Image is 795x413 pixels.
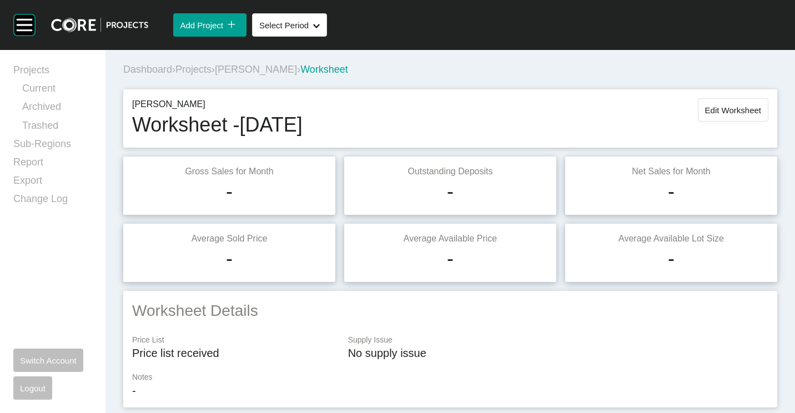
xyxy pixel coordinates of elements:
h1: - [447,178,454,205]
p: Average Available Lot Size [574,233,768,245]
h1: - [447,245,454,273]
h1: - [226,178,233,205]
p: Net Sales for Month [574,165,768,178]
span: Logout [20,384,46,393]
a: Dashboard [123,64,172,75]
a: Projects [175,64,212,75]
p: Outstanding Deposits [353,165,547,178]
a: Projects [13,63,92,82]
p: Average Sold Price [132,233,326,245]
a: Change Log [13,192,92,210]
h1: - [226,245,233,273]
span: Edit Worksheet [705,105,761,115]
img: core-logo-dark.3138cae2.png [51,18,148,32]
h1: Worksheet - [DATE] [132,111,303,139]
a: Archived [22,100,92,118]
button: Logout [13,376,52,400]
p: Gross Sales for Month [132,165,326,178]
span: › [172,64,175,75]
p: [PERSON_NAME] [132,98,303,110]
a: Trashed [22,119,92,137]
p: - [132,383,768,399]
span: Switch Account [20,356,77,365]
h2: Worksheet Details [132,300,768,321]
button: Select Period [252,13,327,37]
p: Supply Issue [348,335,768,346]
a: Current [22,82,92,100]
p: Price list received [132,345,337,361]
a: Report [13,155,92,174]
span: Worksheet [300,64,348,75]
span: › [212,64,215,75]
span: Select Period [259,21,309,30]
a: Export [13,174,92,192]
a: Sub-Regions [13,137,92,155]
button: Switch Account [13,349,83,372]
span: › [297,64,300,75]
button: Edit Worksheet [698,98,768,122]
span: Add Project [180,21,223,30]
p: Average Available Price [353,233,547,245]
p: Price List [132,335,337,346]
h1: - [668,245,675,273]
button: Add Project [173,13,246,37]
a: [PERSON_NAME] [215,64,297,75]
h1: - [668,178,675,205]
p: No supply issue [348,345,768,361]
p: Notes [132,372,768,383]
